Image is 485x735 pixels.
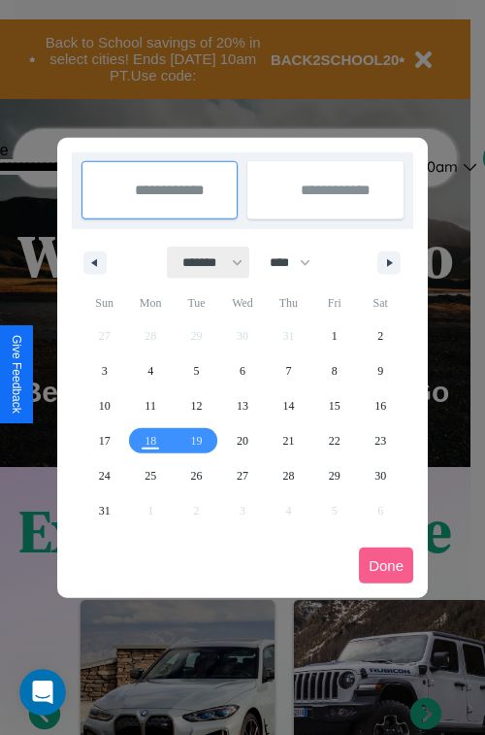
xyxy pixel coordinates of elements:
[219,423,265,458] button: 20
[285,353,291,388] span: 7
[237,388,248,423] span: 13
[81,458,127,493] button: 24
[147,353,153,388] span: 4
[81,353,127,388] button: 3
[10,335,23,414] div: Give Feedback
[174,353,219,388] button: 5
[332,318,338,353] span: 1
[237,458,248,493] span: 27
[174,423,219,458] button: 19
[282,458,294,493] span: 28
[266,458,311,493] button: 28
[329,458,340,493] span: 29
[332,353,338,388] span: 8
[219,287,265,318] span: Wed
[174,458,219,493] button: 26
[219,458,265,493] button: 27
[282,388,294,423] span: 14
[374,388,386,423] span: 16
[219,353,265,388] button: 6
[174,287,219,318] span: Tue
[358,458,404,493] button: 30
[174,388,219,423] button: 12
[358,353,404,388] button: 9
[266,353,311,388] button: 7
[266,423,311,458] button: 21
[99,458,111,493] span: 24
[311,423,357,458] button: 22
[99,493,111,528] span: 31
[377,318,383,353] span: 2
[127,423,173,458] button: 18
[374,458,386,493] span: 30
[266,388,311,423] button: 14
[191,388,203,423] span: 12
[102,353,108,388] span: 3
[282,423,294,458] span: 21
[358,287,404,318] span: Sat
[358,388,404,423] button: 16
[311,458,357,493] button: 29
[145,388,156,423] span: 11
[145,423,156,458] span: 18
[81,388,127,423] button: 10
[81,423,127,458] button: 17
[359,548,413,584] button: Done
[311,318,357,353] button: 1
[194,353,200,388] span: 5
[81,493,127,528] button: 31
[237,423,248,458] span: 20
[311,388,357,423] button: 15
[191,423,203,458] span: 19
[127,353,173,388] button: 4
[329,423,340,458] span: 22
[19,669,66,716] iframe: Intercom live chat
[191,458,203,493] span: 26
[329,388,340,423] span: 15
[145,458,156,493] span: 25
[374,423,386,458] span: 23
[240,353,245,388] span: 6
[219,388,265,423] button: 13
[311,287,357,318] span: Fri
[99,388,111,423] span: 10
[377,353,383,388] span: 9
[358,423,404,458] button: 23
[266,287,311,318] span: Thu
[99,423,111,458] span: 17
[358,318,404,353] button: 2
[127,458,173,493] button: 25
[81,287,127,318] span: Sun
[127,388,173,423] button: 11
[311,353,357,388] button: 8
[127,287,173,318] span: Mon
